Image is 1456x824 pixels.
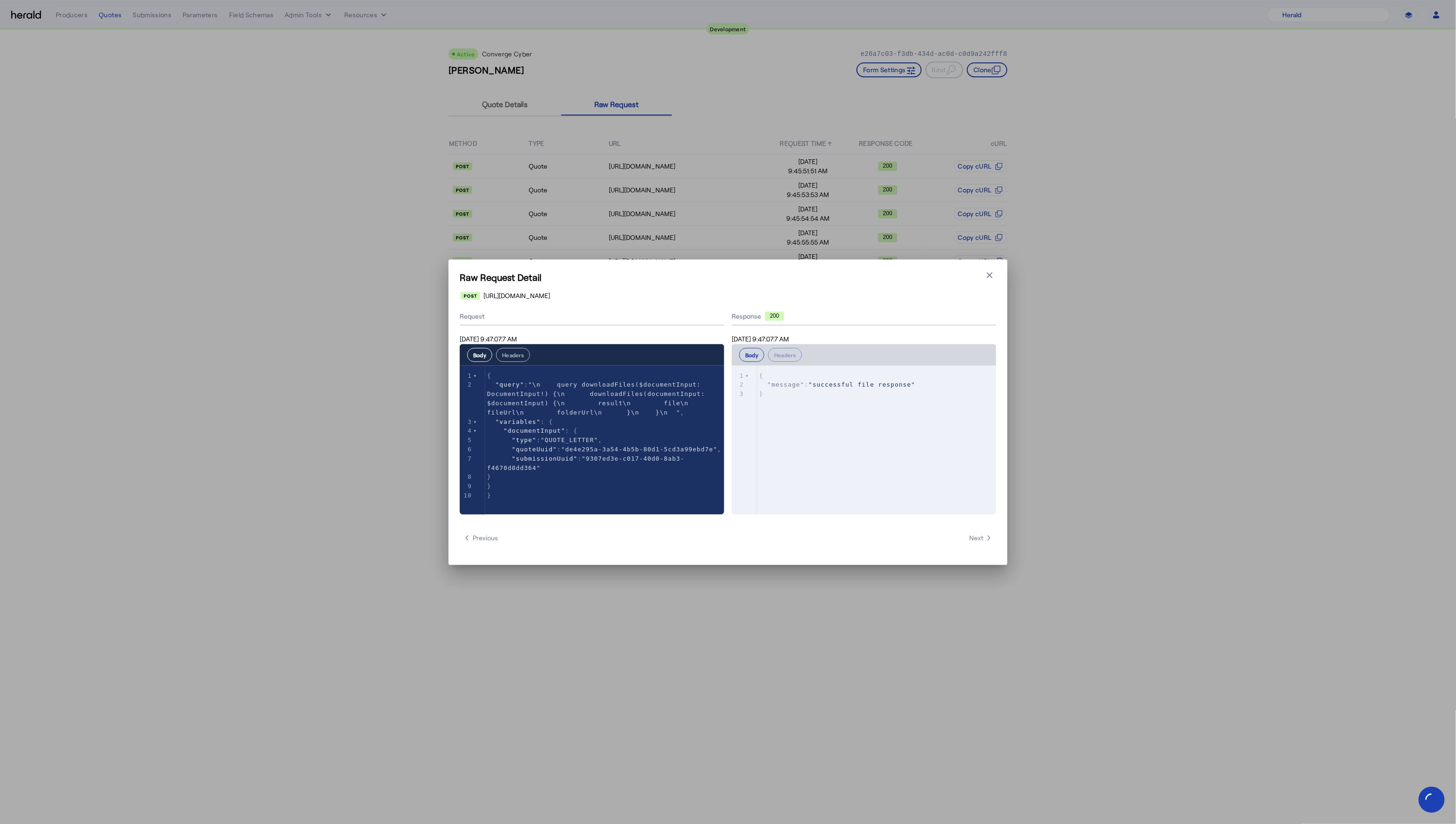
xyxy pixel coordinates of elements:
div: 3 [460,417,473,427]
span: Next [969,533,993,543]
button: Body [467,348,492,362]
div: 1 [460,371,473,381]
span: : , [487,446,721,453]
span: : , [487,436,602,443]
span: Previous [463,533,498,543]
span: "9307ed3e-c017-40d0-8ab3-f4670d8dd364" [487,455,685,471]
span: : , [487,381,721,415]
div: Response [732,312,996,321]
h1: Raw Request Detail [460,271,996,284]
button: Next [966,530,996,546]
span: [DATE] 9:47:07:7 AM [732,335,789,343]
span: { [759,372,763,379]
div: 7 [460,454,473,463]
button: Body [739,348,764,362]
div: 6 [460,445,473,454]
span: } [487,473,491,480]
span: "successful file response" [809,381,916,388]
div: 3 [732,389,745,399]
span: "type" [512,436,537,443]
div: 2 [460,380,473,389]
span: "quoteUuid" [512,446,557,453]
div: 4 [460,426,473,436]
span: "variables" [496,418,541,425]
div: Request [460,308,724,326]
span: [URL][DOMAIN_NAME] [484,291,551,300]
div: 8 [460,472,473,482]
div: 5 [460,436,473,445]
span: } [487,483,491,490]
span: { [487,372,491,379]
span: : { [487,427,578,434]
span: "message" [768,381,804,388]
span: } [759,390,763,397]
span: : { [487,418,553,425]
span: : [759,381,916,388]
button: Headers [496,348,530,362]
span: [DATE] 9:47:07:7 AM [460,335,517,343]
span: : [487,455,685,471]
span: "de4e295a-3a54-4b5b-80d1-5cd3a99ebd7e" [561,446,717,453]
text: 200 [770,313,779,319]
span: } [487,492,491,499]
button: Previous [460,530,502,546]
span: "QUOTE_LETTER" [541,436,599,443]
div: 9 [460,482,473,491]
div: 1 [732,371,745,381]
span: "submissionUuid" [512,455,578,462]
div: 2 [732,380,745,389]
span: "\n query downloadFiles($documentInput: DocumentInput!) {\n downloadFiles(documentInput: $documen... [487,381,721,415]
button: Headers [768,348,802,362]
span: "documentInput" [503,427,565,434]
div: 10 [460,491,473,500]
span: "query" [496,381,524,388]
